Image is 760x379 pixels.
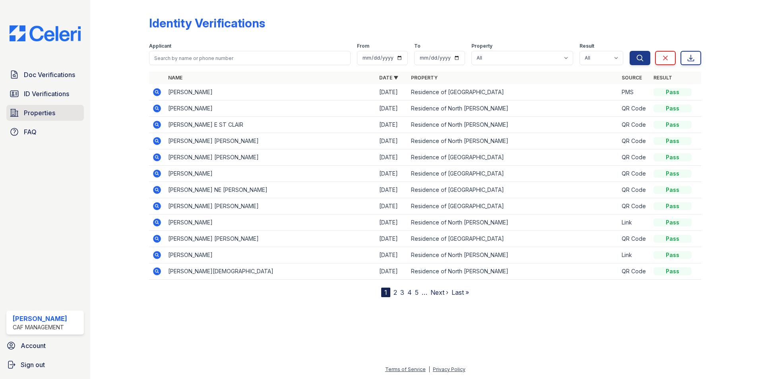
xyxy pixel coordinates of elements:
td: [PERSON_NAME] [PERSON_NAME] [165,133,376,149]
div: Pass [653,170,692,178]
td: QR Code [618,166,650,182]
div: Pass [653,88,692,96]
a: ID Verifications [6,86,84,102]
span: … [422,288,427,297]
div: [PERSON_NAME] [13,314,67,323]
label: To [414,43,421,49]
td: [PERSON_NAME] [165,101,376,117]
a: 5 [415,288,419,296]
a: Source [622,75,642,81]
a: Result [653,75,672,81]
td: QR Code [618,101,650,117]
div: | [428,366,430,372]
td: Residence of [GEOGRAPHIC_DATA] [408,198,619,215]
td: Residence of North [PERSON_NAME] [408,263,619,280]
td: [PERSON_NAME] [165,166,376,182]
td: [DATE] [376,215,408,231]
td: PMS [618,84,650,101]
td: [DATE] [376,117,408,133]
div: 1 [381,288,390,297]
a: 4 [407,288,412,296]
label: Applicant [149,43,171,49]
td: [DATE] [376,101,408,117]
label: Property [471,43,492,49]
td: [DATE] [376,263,408,280]
div: Pass [653,235,692,243]
td: Residence of North [PERSON_NAME] [408,117,619,133]
div: Pass [653,251,692,259]
td: QR Code [618,182,650,198]
td: [PERSON_NAME] E ST CLAIR [165,117,376,133]
a: FAQ [6,124,84,140]
div: Pass [653,137,692,145]
td: Residence of [GEOGRAPHIC_DATA] [408,84,619,101]
td: QR Code [618,263,650,280]
td: [DATE] [376,231,408,247]
td: [PERSON_NAME] [PERSON_NAME] [165,231,376,247]
td: [DATE] [376,247,408,263]
td: [PERSON_NAME] [165,247,376,263]
div: Pass [653,219,692,226]
div: Pass [653,186,692,194]
input: Search by name or phone number [149,51,351,65]
td: Residence of North [PERSON_NAME] [408,215,619,231]
div: Pass [653,104,692,112]
td: QR Code [618,198,650,215]
a: 2 [394,288,397,296]
a: Doc Verifications [6,67,84,83]
a: Account [3,338,87,354]
td: [PERSON_NAME] NE [PERSON_NAME] [165,182,376,198]
div: Pass [653,202,692,210]
td: Residence of [GEOGRAPHIC_DATA] [408,166,619,182]
a: Sign out [3,357,87,373]
td: QR Code [618,133,650,149]
label: From [357,43,369,49]
a: Properties [6,105,84,121]
label: Result [580,43,594,49]
td: Link [618,247,650,263]
td: Link [618,215,650,231]
span: FAQ [24,127,37,137]
a: Next › [430,288,448,296]
td: Residence of North [PERSON_NAME] [408,133,619,149]
td: [DATE] [376,198,408,215]
td: Residence of North [PERSON_NAME] [408,101,619,117]
a: 3 [400,288,404,296]
div: Pass [653,267,692,275]
div: Identity Verifications [149,16,265,30]
span: Properties [24,108,55,118]
td: [PERSON_NAME][DEMOGRAPHIC_DATA] [165,263,376,280]
span: Doc Verifications [24,70,75,79]
div: CAF Management [13,323,67,331]
td: QR Code [618,231,650,247]
td: QR Code [618,117,650,133]
td: [DATE] [376,149,408,166]
td: Residence of [GEOGRAPHIC_DATA] [408,231,619,247]
div: Pass [653,153,692,161]
td: [PERSON_NAME] [165,84,376,101]
span: Account [21,341,46,350]
a: Property [411,75,438,81]
td: Residence of [GEOGRAPHIC_DATA] [408,182,619,198]
a: Privacy Policy [433,366,465,372]
td: [DATE] [376,182,408,198]
img: CE_Logo_Blue-a8612792a0a2168367f1c8372b55b34899dd931a85d93a1a3d3e32e68fde9ad4.png [3,25,87,41]
a: Name [168,75,182,81]
span: Sign out [21,360,45,369]
a: Date ▼ [379,75,398,81]
div: Pass [653,121,692,129]
td: Residence of North [PERSON_NAME] [408,247,619,263]
td: [PERSON_NAME] [PERSON_NAME] [165,149,376,166]
span: ID Verifications [24,89,69,99]
td: [DATE] [376,166,408,182]
a: Terms of Service [385,366,426,372]
a: Last » [452,288,469,296]
td: [PERSON_NAME] [PERSON_NAME] [165,198,376,215]
td: QR Code [618,149,650,166]
td: [DATE] [376,84,408,101]
td: [PERSON_NAME] [165,215,376,231]
td: [DATE] [376,133,408,149]
td: Residence of [GEOGRAPHIC_DATA] [408,149,619,166]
